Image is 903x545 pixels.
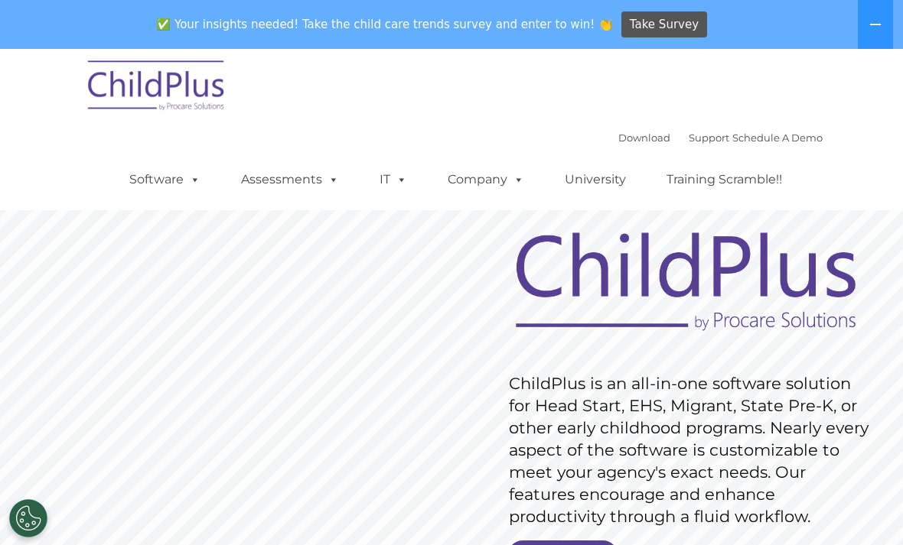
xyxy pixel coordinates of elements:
font: | [618,131,823,144]
button: Cookies Settings [9,499,47,537]
a: Support [689,131,729,144]
a: Software [114,164,216,195]
span: Take Survey [630,11,699,38]
rs-layer: ChildPlus is an all-in-one software solution for Head Start, EHS, Migrant, State Pre-K, or other ... [509,372,870,527]
a: University [549,164,641,195]
img: ChildPlus by Procare Solutions [80,50,233,126]
span: ✅ Your insights needed! Take the child care trends survey and enter to win! 👏 [151,10,619,40]
a: Schedule A Demo [732,131,823,144]
a: IT [364,164,422,195]
a: Take Survey [621,11,708,38]
a: Download [618,131,670,144]
a: Assessments [226,164,354,195]
a: Company [432,164,540,195]
a: Training Scramble!! [651,164,797,195]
